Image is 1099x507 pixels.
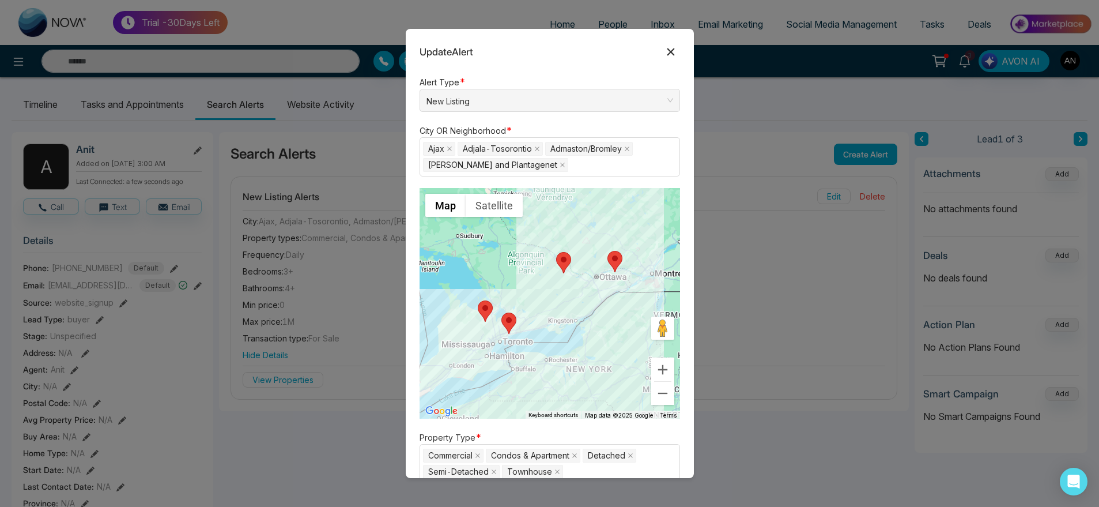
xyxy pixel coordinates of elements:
span: [PERSON_NAME] and Plantagenet [428,159,557,171]
label: Property Type [420,431,475,444]
a: Open this area in Google Maps (opens a new window) [422,404,460,419]
label: City OR Neighborhood [420,125,506,137]
button: Zoom out [651,382,674,405]
div: Alfred and Plantagenet [607,251,622,272]
a: Terms (opens in new tab) [660,412,677,419]
span: Map data ©2025 Google [585,412,653,419]
button: Zoom in [651,358,674,381]
img: Google [422,404,460,419]
span: close [628,453,633,459]
span: close [491,469,497,475]
button: Show satellite imagery [466,194,523,217]
span: Townhouse [502,465,563,479]
span: Alfred and Plantagenet [423,158,568,172]
button: Keyboard shortcuts [528,411,578,419]
span: Detached [588,449,625,462]
span: Condos & Apartment [491,449,569,462]
span: Ajax [423,142,455,156]
div: Ajax [501,313,516,334]
span: Admaston/Bromley [550,142,622,155]
button: Drag Pegman onto the map to open Street View [651,317,674,340]
div: Open Intercom Messenger [1060,468,1087,495]
span: close [560,162,565,168]
span: Adjala-Tosorontio [458,142,543,156]
span: Adjala-Tosorontio [463,142,532,155]
button: Show street map [425,194,466,217]
span: Commercial [423,449,484,463]
span: close [624,146,630,152]
div: Adjala-Tosorontio [478,301,493,322]
span: Detached [583,449,636,463]
span: Ajax [428,142,444,155]
span: close [572,453,577,459]
span: Townhouse [507,465,552,478]
span: close [534,146,540,152]
span: Admaston/Bromley [545,142,633,156]
span: Commercial [428,449,473,462]
span: Condos & Apartment [486,449,580,463]
span: close [447,146,452,152]
span: Semi-Detached [423,465,500,479]
div: Admaston/Bromley [556,252,571,273]
span: Semi-Detached [428,465,489,478]
span: close [475,453,481,459]
span: close [554,469,560,475]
